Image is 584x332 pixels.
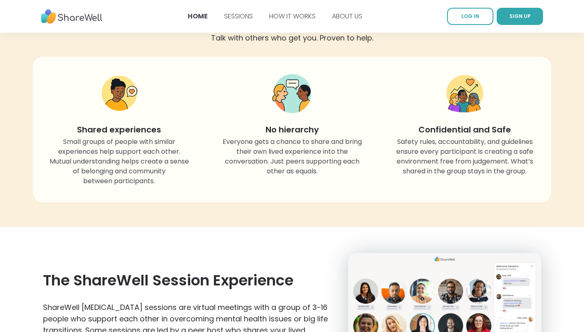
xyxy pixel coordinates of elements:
[269,11,316,21] a: HOW IT WORKS
[447,8,493,25] a: LOG IN
[224,11,253,21] a: SESSIONS
[461,13,479,20] span: LOG IN
[418,124,511,135] p: Confidential and Safe
[395,137,535,176] p: Safety rules, accountability, and guidelines ensure every participant is creating a safe environm...
[41,5,102,28] img: ShareWell Nav Logo
[188,11,208,21] a: HOME
[49,137,189,186] p: Small groups of people with similar experiences help support each other. Mutual understanding hel...
[33,32,551,44] h3: Talk with others who get you. Proven to help.
[509,13,531,20] span: SIGN UP
[77,124,161,135] p: Shared experiences
[332,11,362,21] a: ABOUT US
[266,124,319,135] p: No hierarchy
[497,8,543,25] button: SIGN UP
[43,272,332,289] h2: The ShareWell Session Experience
[222,137,362,176] p: Everyone gets a chance to share and bring their own lived experience into the conversation. Just ...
